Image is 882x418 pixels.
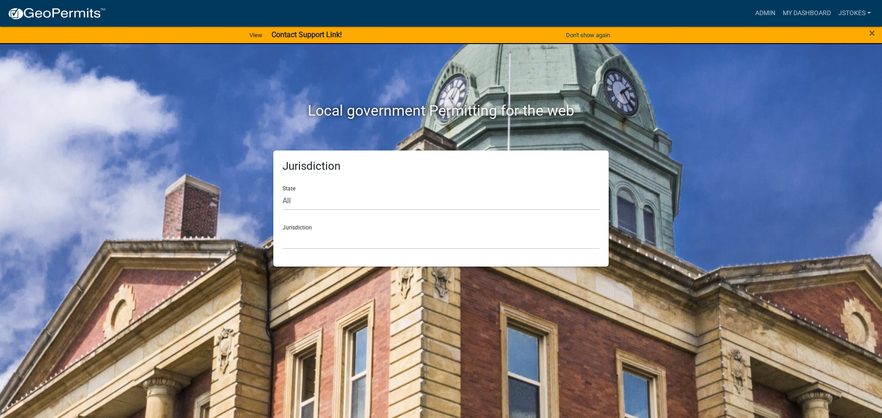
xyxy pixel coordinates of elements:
a: My Dashboard [779,5,835,22]
span: × [869,27,875,39]
a: jstokes [835,5,875,22]
h5: Jurisdiction [283,160,599,173]
button: Close [869,28,875,39]
strong: Contact Support Link! [271,30,342,39]
a: Admin [752,5,779,22]
a: View [246,28,266,43]
button: Don't show again [562,28,614,43]
h2: Local government Permitting for the web [186,102,696,119]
